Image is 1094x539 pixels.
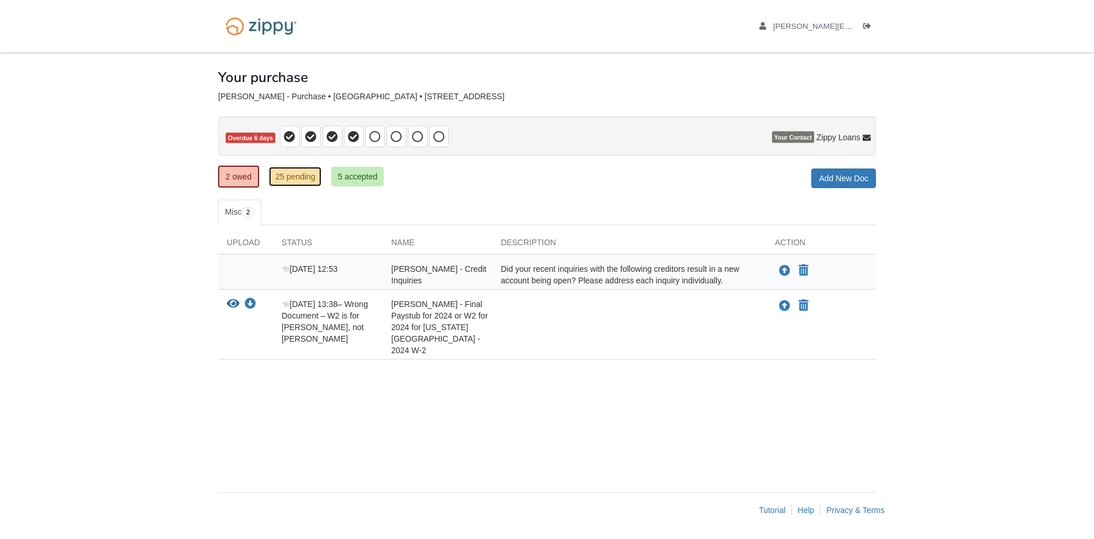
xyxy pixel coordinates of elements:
button: Declare Warren Grassman - Credit Inquiries not applicable [797,264,810,278]
a: Log out [863,22,876,33]
div: Upload [218,237,273,254]
div: – Wrong Document – W2 is for [PERSON_NAME], not [PERSON_NAME] [273,298,383,356]
span: 2 [242,207,255,218]
span: [PERSON_NAME] - Credit Inquiries [391,264,486,285]
a: 25 pending [269,167,321,186]
div: Status [273,237,383,254]
a: Download Warren Grassman - Final Paystub for 2024 or W2 for 2024 for Georgia Pacific - 2024 W-2 [245,300,256,309]
a: 2 owed [218,166,259,188]
a: Misc [218,200,261,225]
div: Description [492,237,766,254]
span: [DATE] 12:53 [282,264,338,274]
h1: Your purchase [218,70,308,85]
button: View Warren Grassman - Final Paystub for 2024 or W2 for 2024 for Georgia Pacific - 2024 W-2 [227,298,239,310]
span: [PERSON_NAME] - Final Paystub for 2024 or W2 for 2024 for [US_STATE][GEOGRAPHIC_DATA] - 2024 W-2 [391,300,488,355]
a: Privacy & Terms [826,506,885,515]
a: Help [797,506,814,515]
span: warren.grassman@gapac.com [773,22,1033,31]
a: Tutorial [759,506,785,515]
span: Overdue 6 days [226,133,275,144]
img: Logo [218,12,304,41]
div: [PERSON_NAME] - Purchase • [GEOGRAPHIC_DATA] • [STREET_ADDRESS] [218,92,876,102]
span: [DATE] 13:38 [282,300,338,309]
a: 5 accepted [331,167,384,186]
span: Zippy Loans [816,132,860,143]
div: Action [766,237,876,254]
div: Did your recent inquiries with the following creditors result in a new account being open? Please... [492,263,766,286]
a: Add New Doc [811,169,876,188]
button: Upload Warren Grassman - Final Paystub for 2024 or W2 for 2024 for Georgia Pacific - 2024 W-2 [778,298,792,313]
button: Upload Warren Grassman - Credit Inquiries [778,263,792,278]
button: Declare Warren Grassman - Final Paystub for 2024 or W2 for 2024 for Georgia Pacific - 2024 W-2 no... [797,299,810,313]
div: Name [383,237,492,254]
span: Your Contact [772,132,814,143]
a: edit profile [759,22,1033,33]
